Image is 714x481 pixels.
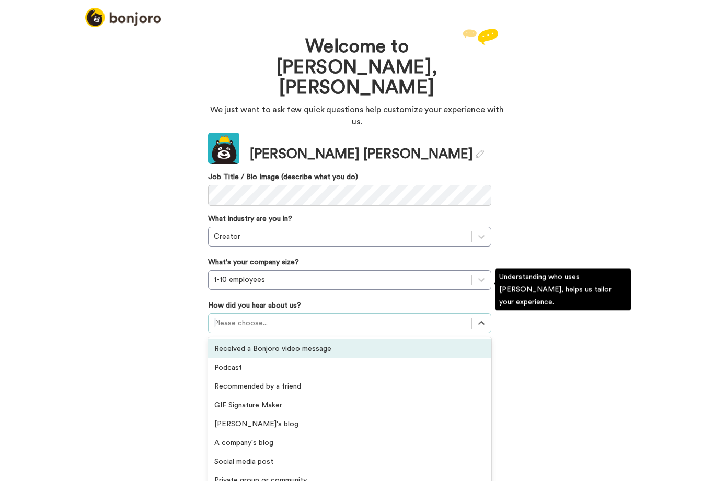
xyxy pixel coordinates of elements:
div: [PERSON_NAME]'s blog [208,415,491,433]
div: A company's blog [208,433,491,452]
p: We just want to ask few quick questions help customize your experience with us. [208,104,506,128]
div: Understanding who uses [PERSON_NAME], helps us tailor your experience. [495,269,631,311]
label: How did you hear about us? [208,300,301,311]
div: [PERSON_NAME] [PERSON_NAME] [250,145,484,164]
img: logo_full.png [85,8,161,27]
h1: Welcome to [PERSON_NAME], [PERSON_NAME] [239,37,475,99]
div: Received a Bonjoro video message [208,339,491,358]
label: What industry are you in? [208,214,292,224]
div: Social media post [208,452,491,471]
img: reply.svg [463,29,498,45]
div: GIF Signature Maker [208,396,491,415]
label: Job Title / Bio Image (describe what you do) [208,172,491,182]
div: Recommended by a friend [208,377,491,396]
div: Podcast [208,358,491,377]
label: What's your company size? [208,257,299,267]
